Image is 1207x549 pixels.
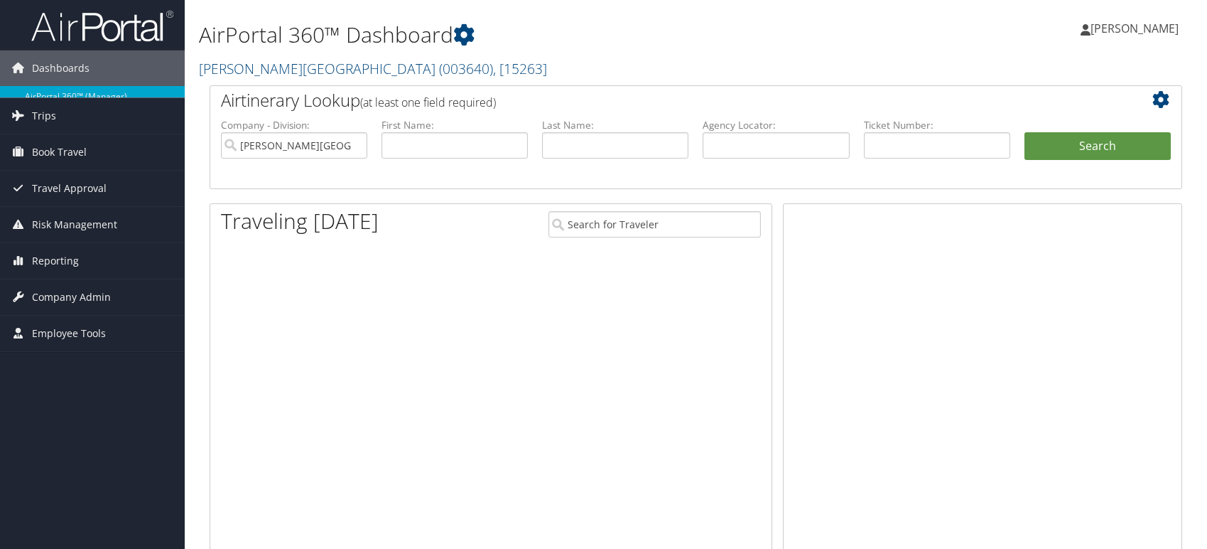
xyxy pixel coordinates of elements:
label: First Name: [381,118,528,132]
label: Company - Division: [221,118,367,132]
span: , [ 15263 ] [493,59,547,78]
span: ( 003640 ) [439,59,493,78]
label: Ticket Number: [864,118,1010,132]
h1: Traveling [DATE] [221,206,379,236]
a: [PERSON_NAME] [1081,7,1193,50]
span: [PERSON_NAME] [1090,21,1179,36]
span: (at least one field required) [360,95,496,110]
span: Travel Approval [32,171,107,206]
span: Trips [32,98,56,134]
label: Last Name: [542,118,688,132]
span: Risk Management [32,207,117,242]
span: Book Travel [32,134,87,170]
span: Employee Tools [32,316,106,351]
input: Search for Traveler [548,211,761,238]
span: Dashboards [32,50,90,86]
a: [PERSON_NAME][GEOGRAPHIC_DATA] [199,59,547,78]
span: Company Admin [32,279,111,315]
h1: AirPortal 360™ Dashboard [199,20,862,50]
h2: Airtinerary Lookup [221,88,1090,112]
img: airportal-logo.png [31,9,173,43]
span: Reporting [32,243,79,279]
label: Agency Locator: [703,118,849,132]
button: Search [1024,132,1171,161]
